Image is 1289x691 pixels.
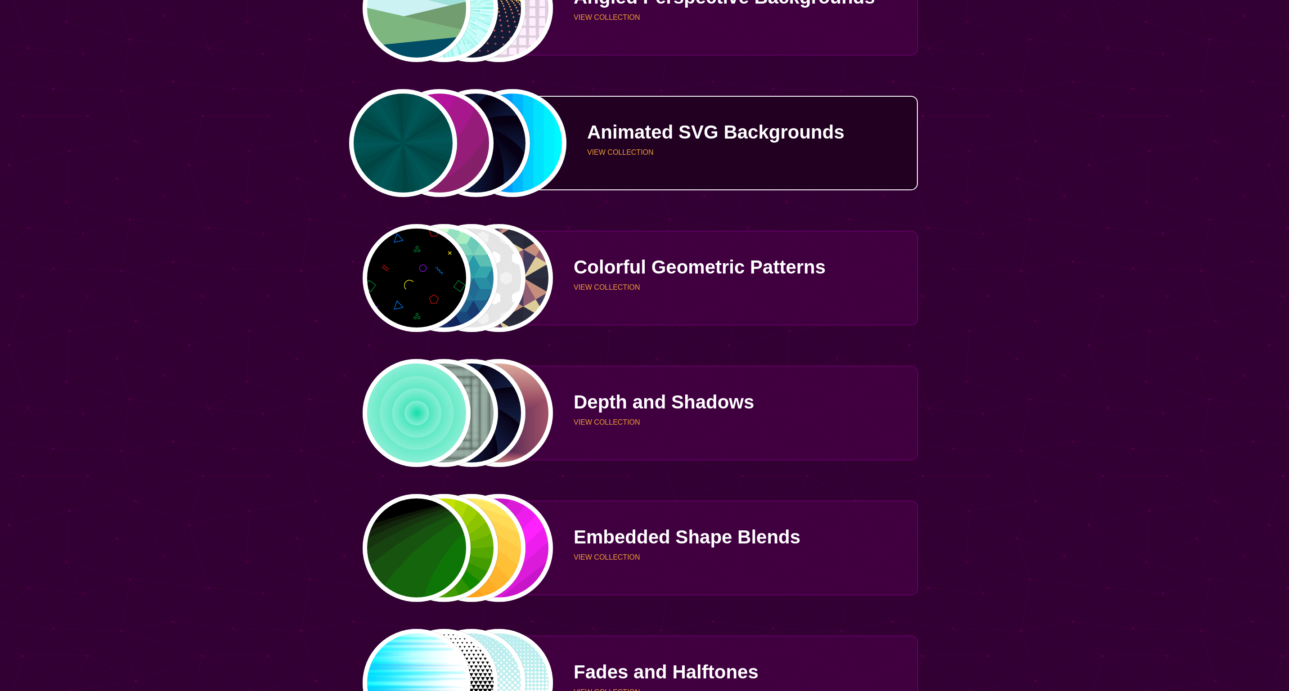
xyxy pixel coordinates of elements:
[574,554,898,561] p: VIEW COLLECTION
[574,284,898,291] p: VIEW COLLECTION
[587,123,911,142] p: Animated SVG Backgrounds
[574,14,898,21] p: VIEW COLLECTION
[574,258,898,277] p: Colorful Geometric Patterns
[574,419,898,426] p: VIEW COLLECTION
[587,149,911,156] p: VIEW COLLECTION
[574,528,898,547] p: Embedded Shape Blends
[364,231,918,325] a: a rainbow pattern of outlined geometric shapesgreen to purple gradient colored cube patternrows o...
[364,366,918,460] a: green layered rings within ringsinfinitely smaller square cutouts within square cutouts3d apertur...
[364,96,918,190] a: green rave light effect animated backgroundpink circles in circles pulsating backgroundaperture s...
[364,501,918,595] a: green to black rings rippling away from corneryellow to green flat gradient petalsyellow to orang...
[574,663,898,682] p: Fades and Halftones
[574,393,898,412] p: Depth and Shadows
